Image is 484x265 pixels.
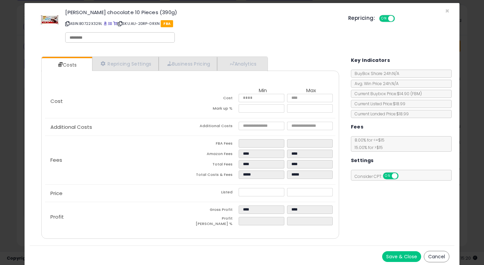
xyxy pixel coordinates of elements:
a: Business Pricing [159,57,217,71]
td: Profit [PERSON_NAME] % [190,216,239,228]
h5: Repricing: [348,15,375,21]
button: Save & Close [382,251,421,262]
p: Fees [45,157,190,163]
span: Avg. Win Price 24h: N/A [351,81,399,86]
a: BuyBox page [104,21,107,26]
span: ON [384,173,392,179]
a: Your listing only [113,21,117,26]
img: 41+1i9O5JSL._SL60_.jpg [40,10,60,30]
button: Cancel [424,251,449,262]
span: 8.00 % for <= $15 [351,137,385,150]
a: Analytics [217,57,267,71]
p: Price [45,191,190,196]
h5: Fees [351,123,364,131]
td: Total Fees [190,160,239,171]
span: Current Listed Price: $18.99 [351,101,405,107]
h5: Settings [351,156,374,165]
span: OFF [397,173,408,179]
span: FBA [161,20,173,27]
p: ASIN: B0722X329L | SKU: AU-2DRP-0RXN [65,18,338,29]
p: Profit [45,214,190,220]
h3: [PERSON_NAME] chocolate 10 Pieces (390g) [65,10,338,15]
td: Cost [190,94,239,104]
td: FBA Fees [190,139,239,150]
p: Additional Costs [45,124,190,130]
a: Costs [42,58,91,72]
span: Current Landed Price: $18.99 [351,111,409,117]
span: Current Buybox Price: [351,91,422,97]
td: Mark up % [190,104,239,115]
td: Amazon Fees [190,150,239,160]
td: Total Costs & Fees [190,171,239,181]
span: ( FBM ) [410,91,422,97]
span: BuyBox Share 24h: N/A [351,71,399,76]
td: Listed [190,188,239,198]
a: All offer listings [108,21,112,26]
span: 15.00 % for > $15 [351,145,383,150]
p: Cost [45,99,190,104]
h5: Key Indicators [351,56,390,65]
th: Min [239,88,287,94]
span: Consider CPT: [351,174,407,179]
span: OFF [394,16,405,22]
td: Gross Profit [190,205,239,216]
a: Repricing Settings [92,57,159,71]
td: Additional Costs [190,122,239,132]
span: × [445,6,449,16]
span: ON [380,16,388,22]
th: Max [287,88,335,94]
span: $14.90 [397,91,422,97]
